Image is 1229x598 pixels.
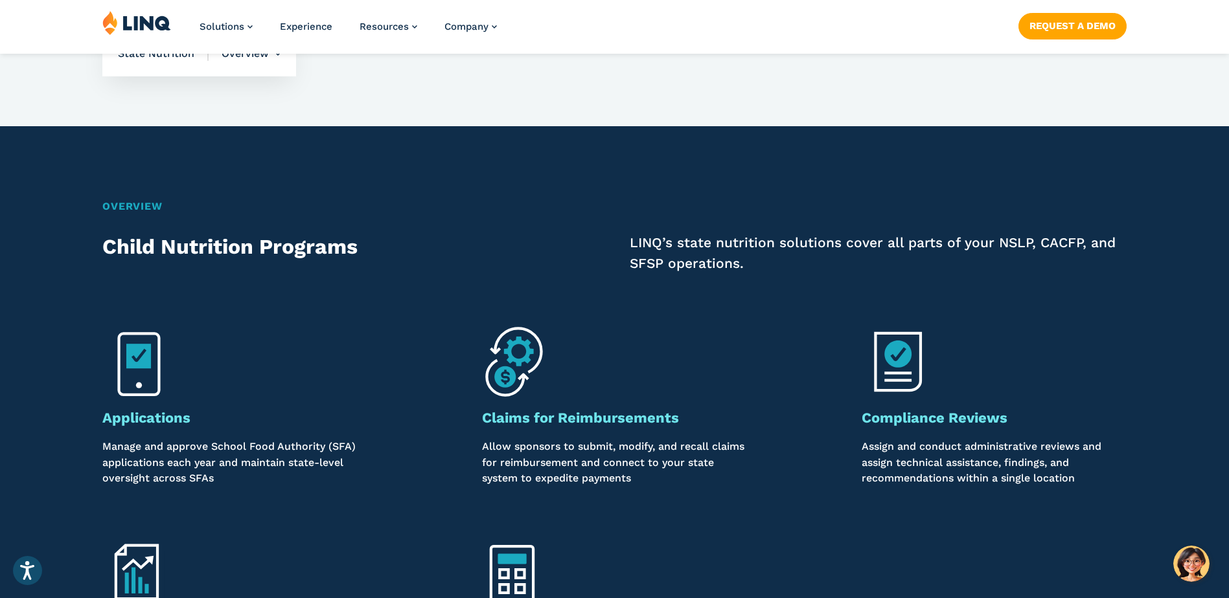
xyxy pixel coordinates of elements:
[360,21,417,32] a: Resources
[1173,546,1210,582] button: Hello, have a question? Let’s chat.
[862,410,1007,426] strong: Compliance Reviews
[280,21,332,32] a: Experience
[444,21,497,32] a: Company
[482,410,679,426] strong: Claims for Reimbursements
[862,439,1127,486] p: Assign and conduct administrative reviews and assign technical assistance, findings, and recommen...
[630,232,1127,274] p: LINQ’s state nutrition solutions cover all parts of your NSLP, CACFP, and SFSP operations.
[1018,13,1127,39] a: Request a Demo
[102,199,1127,214] h2: Overview
[444,21,488,32] span: Company
[200,21,253,32] a: Solutions
[1018,10,1127,39] nav: Button Navigation
[360,21,409,32] span: Resources
[200,21,244,32] span: Solutions
[102,10,171,35] img: LINQ | K‑12 Software
[102,234,358,259] strong: Child Nutrition Programs
[102,410,190,426] strong: Applications
[482,439,747,486] p: Allow sponsors to submit, modify, and recall claims for reimbursement and connect to your state s...
[200,10,497,53] nav: Primary Navigation
[118,47,209,61] span: State Nutrition
[209,31,281,76] li: Overview
[102,439,367,486] p: Manage and approve School Food Authority (SFA) applications each year and maintain state-level ov...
